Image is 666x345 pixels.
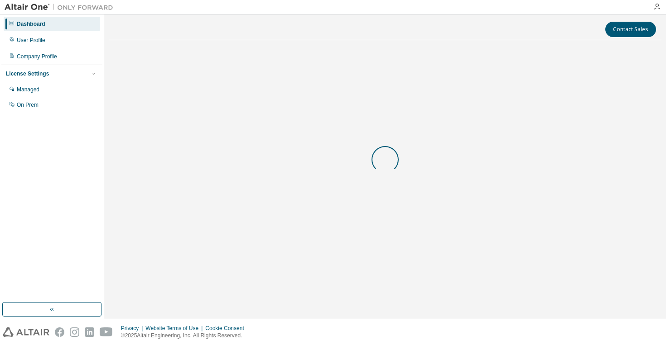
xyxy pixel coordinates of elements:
div: Managed [17,86,39,93]
div: Privacy [121,325,145,332]
div: Company Profile [17,53,57,60]
div: Cookie Consent [205,325,249,332]
img: altair_logo.svg [3,327,49,337]
img: facebook.svg [55,327,64,337]
div: License Settings [6,70,49,77]
button: Contact Sales [605,22,656,37]
img: instagram.svg [70,327,79,337]
img: Altair One [5,3,118,12]
div: Website Terms of Use [145,325,205,332]
div: On Prem [17,101,39,109]
div: User Profile [17,37,45,44]
div: Dashboard [17,20,45,28]
p: © 2025 Altair Engineering, Inc. All Rights Reserved. [121,332,250,340]
img: youtube.svg [100,327,113,337]
img: linkedin.svg [85,327,94,337]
